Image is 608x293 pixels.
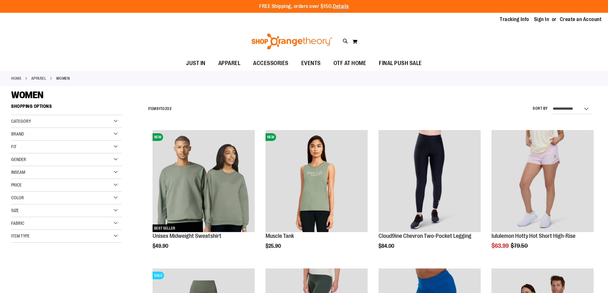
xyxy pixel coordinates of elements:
a: Muscle TankNEW [266,130,368,233]
a: Cloud9ine Chevron Two-Pocket Legging [379,233,471,239]
h2: Items to [148,104,172,114]
span: Color [11,195,24,200]
span: Fit [11,144,17,149]
p: FREE Shipping, orders over $150. [259,3,349,10]
span: NEW [266,133,276,141]
span: JUST IN [186,56,206,70]
a: Sign In [534,16,549,23]
span: Gender [11,157,26,162]
span: Price [11,182,22,187]
div: product [488,127,597,265]
span: $79.50 [511,243,529,249]
span: WOMEN [11,90,43,100]
span: 232 [165,106,172,111]
img: Shop Orangetheory [251,33,333,49]
a: lululemon Hotty Hot Short High-Rise [492,233,575,239]
span: SALE [153,272,164,279]
a: Cloud9ine Chevron Two-Pocket Legging [379,130,481,233]
span: NEW [153,133,163,141]
span: $25.90 [266,243,282,249]
a: Unisex Midweight SweatshirtNEWBEST SELLER [153,130,255,233]
span: ACCESSORIES [253,56,289,70]
a: Tracking Info [500,16,529,23]
img: Unisex Midweight Sweatshirt [153,130,255,232]
span: $49.90 [153,243,169,249]
a: Muscle Tank [266,233,294,239]
strong: WOMEN [56,76,70,81]
span: $63.99 [492,243,510,249]
span: Fabric [11,221,24,226]
div: product [149,127,258,265]
span: Item Type [11,233,30,238]
span: BEST SELLER [153,224,177,232]
a: Home [11,76,21,81]
img: Muscle Tank [266,130,368,232]
span: 1 [159,106,160,111]
img: Cloud9ine Chevron Two-Pocket Legging [379,130,481,232]
span: FINAL PUSH SALE [379,56,422,70]
span: Brand [11,131,24,136]
a: Details [333,4,349,9]
div: product [375,127,484,265]
a: lululemon Hotty Hot Short High-Rise [492,130,594,233]
strong: Shopping Options [11,101,122,115]
span: APPAREL [218,56,241,70]
span: Category [11,119,31,124]
span: Size [11,208,19,213]
span: Inseam [11,170,25,175]
a: Unisex Midweight Sweatshirt [153,233,221,239]
a: Create an Account [560,16,602,23]
span: EVENTS [301,56,321,70]
a: APPAREL [31,76,47,81]
label: Sort By [533,106,548,111]
span: $84.00 [379,243,395,249]
div: product [262,127,371,265]
img: lululemon Hotty Hot Short High-Rise [492,130,594,232]
span: OTF AT HOME [334,56,366,70]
